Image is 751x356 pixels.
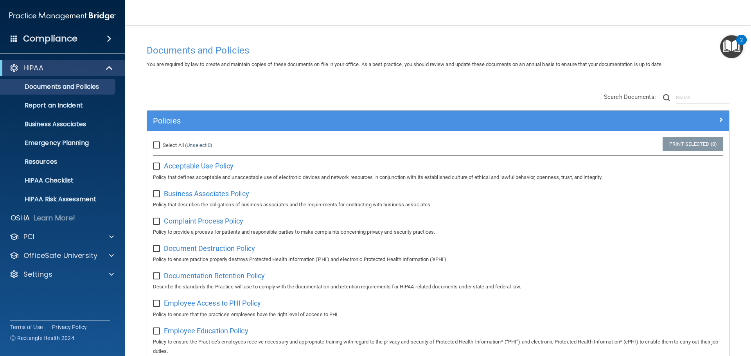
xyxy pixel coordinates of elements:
[5,158,112,166] p: Resources
[23,33,77,44] h4: Compliance
[153,227,723,237] p: Policy to provide a process for patients and responsible parties to make complaints concerning pr...
[164,299,261,307] span: Employee Access to PHI Policy
[740,40,743,50] div: 2
[9,232,114,242] a: PCI
[153,142,162,148] input: Select All (Unselect 0)
[153,173,723,182] p: Policy that defines acceptable and unacceptable use of electronic devices and network resources i...
[153,337,723,356] p: Policy to ensure the Practice's employees receive necessary and appropriate training with regard ...
[147,45,729,55] h4: Documents and Policies
[5,177,112,184] p: HIPAA Checklist
[163,142,184,148] span: Select All
[23,270,52,279] p: Settings
[34,213,75,223] p: Learn More!
[9,63,113,73] a: HIPAA
[164,162,234,170] span: Acceptable Use Policy
[164,272,265,280] span: Documentation Retention Policy
[164,327,248,335] span: Employee Education Policy
[164,244,255,252] span: Document Destruction Policy
[153,200,723,209] p: Policy that describes the obligations of business associates and the requirements for contracting...
[9,270,114,279] a: Settings
[164,190,249,198] span: Business Associates Policy
[663,94,670,101] img: ic-search.3b580494.png
[153,116,578,125] h5: Policies
[153,282,723,292] p: Describe the standards the Practice will use to comply with the documentation and retention requi...
[147,61,663,67] span: You are required by law to create and maintain copies of these documents on file in your office. ...
[663,137,723,151] a: Print Selected (0)
[52,323,87,331] a: Privacy Policy
[153,310,723,319] p: Policy to ensure that the practice's employees have the right level of access to PHI.
[5,102,112,109] p: Report an Incident
[604,93,656,100] span: Search Documents:
[720,35,743,58] button: Open Resource Center, 2 new notifications
[5,195,112,203] p: HIPAA Risk Assessment
[185,142,212,148] a: (Unselect 0)
[11,213,30,223] p: OSHA
[676,92,729,104] input: Search
[616,301,742,332] iframe: Drift Widget Chat Controller
[23,63,43,73] p: HIPAA
[9,251,114,260] a: OfficeSafe University
[9,8,116,24] img: PMB logo
[23,232,34,242] p: PCI
[164,217,243,225] span: Complaint Process Policy
[10,334,74,342] span: Ⓒ Rectangle Health 2024
[10,323,43,331] a: Terms of Use
[153,114,723,127] a: Policies
[5,120,112,128] p: Business Associates
[23,251,97,260] p: OfficeSafe University
[153,255,723,264] p: Policy to ensure practice properly destroys Protected Health Information ('PHI') and electronic P...
[5,83,112,91] p: Documents and Policies
[5,139,112,147] p: Emergency Planning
